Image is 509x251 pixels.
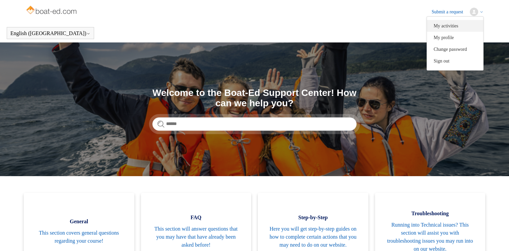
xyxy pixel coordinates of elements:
a: Submit a request [432,8,470,15]
span: Troubleshooting [385,210,476,218]
a: My activities [427,20,483,32]
h1: Welcome to the Boat-Ed Support Center! How can we help you? [152,88,357,109]
span: This section will answer questions that you may have that have already been asked before! [151,225,241,249]
span: FAQ [151,214,241,222]
input: Search [152,117,357,131]
span: Step-by-Step [268,214,358,222]
span: General [34,218,124,226]
img: Boat-Ed Help Center home page [25,4,79,17]
a: Sign out [427,55,483,67]
span: This section covers general questions regarding your course! [34,229,124,245]
button: English ([GEOGRAPHIC_DATA]) [10,30,90,36]
button: Opens a dialog [427,43,483,55]
span: Here you will get step-by-step guides on how to complete certain actions that you may need to do ... [268,225,358,249]
a: My profile [427,32,483,43]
